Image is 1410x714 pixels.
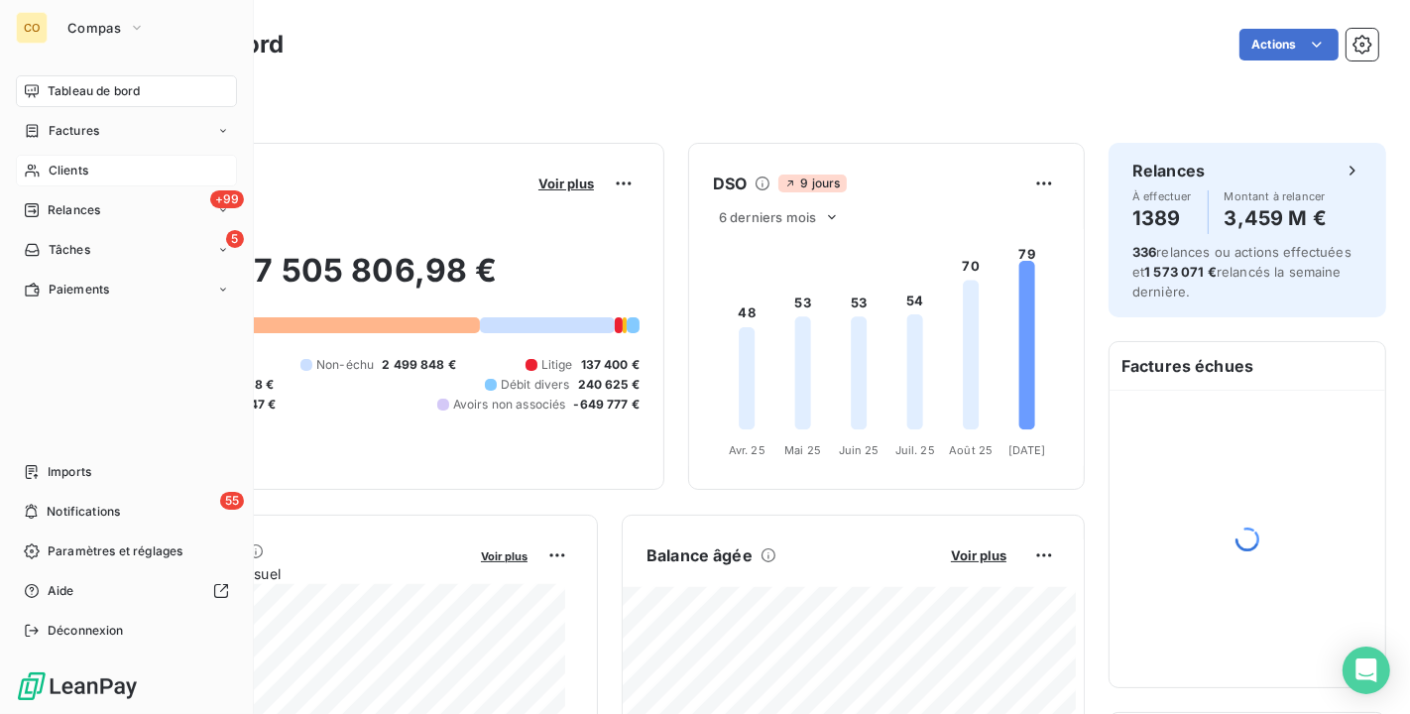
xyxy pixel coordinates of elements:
[713,172,747,195] h6: DSO
[48,82,140,100] span: Tableau de bord
[47,503,120,521] span: Notifications
[16,575,237,607] a: Aide
[49,281,109,298] span: Paiements
[1225,202,1327,234] h4: 3,459 M €
[1132,202,1192,234] h4: 1389
[501,376,570,394] span: Débit divers
[220,492,244,510] span: 55
[541,356,573,374] span: Litige
[112,251,640,310] h2: 7 505 806,98 €
[49,162,88,179] span: Clients
[1144,264,1217,280] span: 1 573 071 €
[453,396,566,414] span: Avoirs non associés
[16,670,139,702] img: Logo LeanPay
[226,230,244,248] span: 5
[475,546,533,564] button: Voir plus
[729,443,765,457] tspan: Avr. 25
[646,543,753,567] h6: Balance âgée
[1132,159,1205,182] h6: Relances
[316,356,374,374] span: Non-échu
[382,356,456,374] span: 2 499 848 €
[49,122,99,140] span: Factures
[574,396,641,414] span: -649 777 €
[16,12,48,44] div: CO
[839,443,880,457] tspan: Juin 25
[210,190,244,208] span: +99
[67,20,121,36] span: Compas
[48,201,100,219] span: Relances
[532,175,600,192] button: Voir plus
[1132,244,1351,299] span: relances ou actions effectuées et relancés la semaine dernière.
[48,582,74,600] span: Aide
[1343,647,1390,694] div: Open Intercom Messenger
[49,241,90,259] span: Tâches
[48,622,124,640] span: Déconnexion
[778,175,846,192] span: 9 jours
[48,542,182,560] span: Paramètres et réglages
[1110,342,1385,390] h6: Factures échues
[784,443,821,457] tspan: Mai 25
[538,176,594,191] span: Voir plus
[48,463,91,481] span: Imports
[578,376,640,394] span: 240 625 €
[1132,190,1192,202] span: À effectuer
[719,209,816,225] span: 6 derniers mois
[945,546,1012,564] button: Voir plus
[895,443,935,457] tspan: Juil. 25
[481,549,528,563] span: Voir plus
[1132,244,1156,260] span: 336
[949,443,993,457] tspan: Août 25
[1225,190,1327,202] span: Montant à relancer
[1008,443,1046,457] tspan: [DATE]
[1239,29,1339,60] button: Actions
[112,563,467,584] span: Chiffre d'affaires mensuel
[581,356,640,374] span: 137 400 €
[951,547,1006,563] span: Voir plus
